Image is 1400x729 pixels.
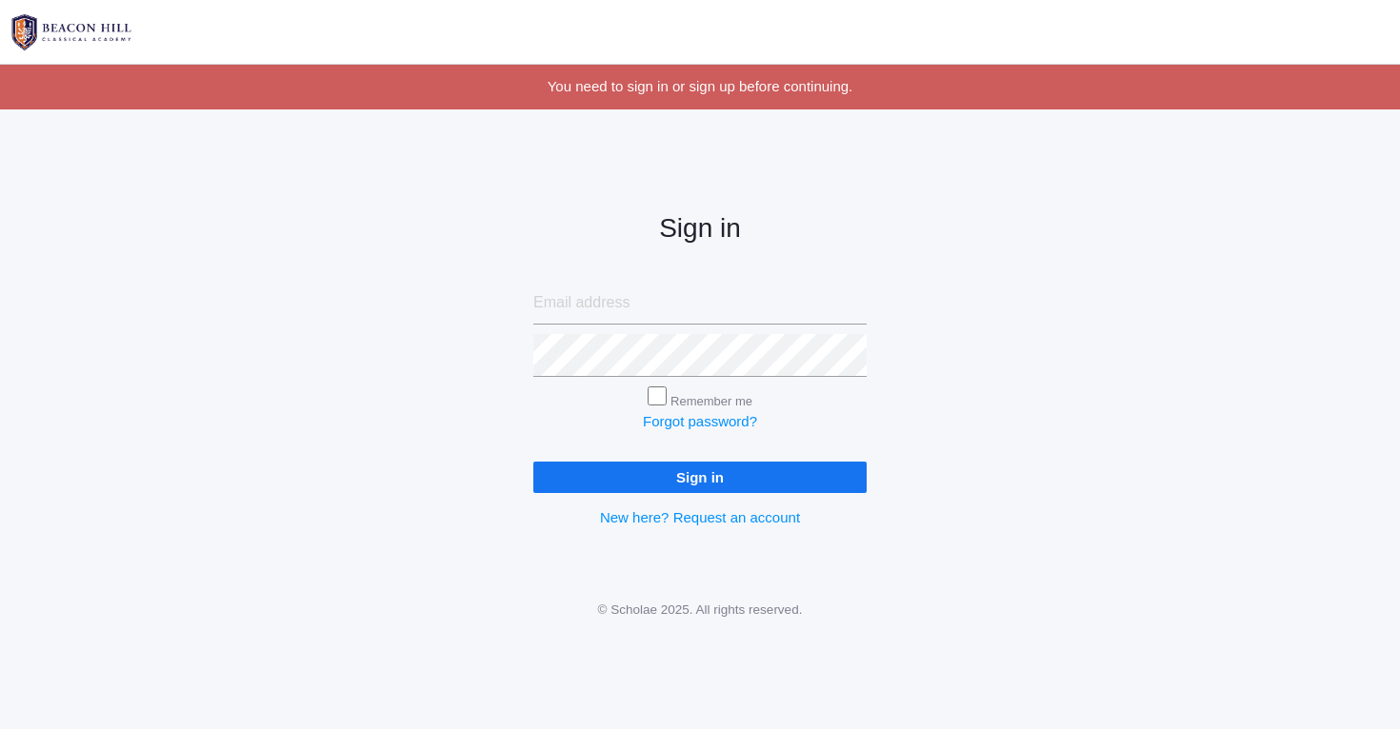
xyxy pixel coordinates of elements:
[533,462,867,493] input: Sign in
[533,214,867,244] h2: Sign in
[533,282,867,325] input: Email address
[643,413,757,429] a: Forgot password?
[670,394,752,408] label: Remember me
[600,509,800,525] a: New here? Request an account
